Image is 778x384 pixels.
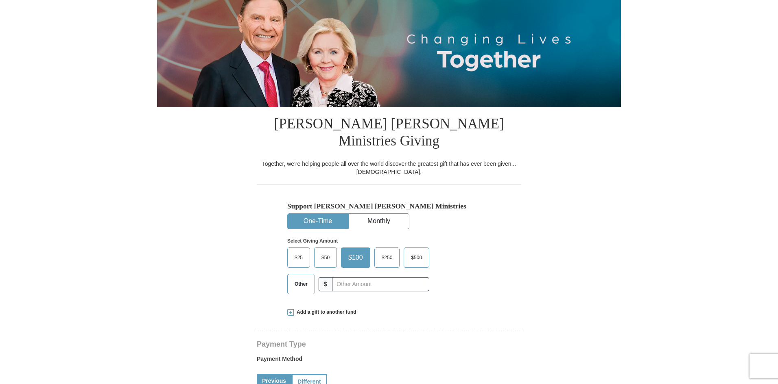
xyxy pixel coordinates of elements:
[257,160,521,176] div: Together, we're helping people all over the world discover the greatest gift that has ever been g...
[344,252,367,264] span: $100
[291,252,307,264] span: $25
[317,252,334,264] span: $50
[257,107,521,160] h1: [PERSON_NAME] [PERSON_NAME] Ministries Giving
[287,238,338,244] strong: Select Giving Amount
[332,277,429,291] input: Other Amount
[287,202,491,210] h5: Support [PERSON_NAME] [PERSON_NAME] Ministries
[349,214,409,229] button: Monthly
[319,277,332,291] span: $
[257,341,521,347] h4: Payment Type
[257,355,521,367] label: Payment Method
[294,309,356,316] span: Add a gift to another fund
[378,252,397,264] span: $250
[291,278,312,290] span: Other
[407,252,426,264] span: $500
[288,214,348,229] button: One-Time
